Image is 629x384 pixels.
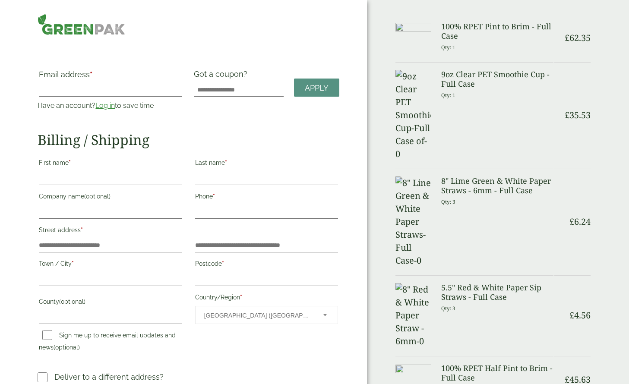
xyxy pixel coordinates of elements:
[42,330,52,340] input: Sign me up to receive email updates and news(optional)
[395,70,431,161] img: 9oz Clear PET Smoothie Cup-Full Case of-0
[240,294,242,301] abbr: required
[84,193,111,200] span: (optional)
[565,32,569,44] span: £
[225,159,227,166] abbr: required
[195,258,338,272] label: Postcode
[59,298,85,305] span: (optional)
[54,371,164,383] p: Deliver to a different address?
[569,309,574,321] span: £
[81,227,83,233] abbr: required
[565,32,591,44] bdi: 62.35
[569,309,591,321] bdi: 4.56
[204,306,312,324] span: United Kingdom (UK)
[39,157,182,171] label: First name
[194,69,251,83] label: Got a coupon?
[569,216,591,227] bdi: 6.24
[441,364,553,382] h3: 100% RPET Half Pint to Brim - Full Case
[305,83,329,93] span: Apply
[38,132,339,148] h2: Billing / Shipping
[39,71,182,83] label: Email address
[294,79,339,97] a: Apply
[441,92,455,98] small: Qty: 1
[441,198,455,205] small: Qty: 3
[54,344,80,351] span: (optional)
[195,291,338,306] label: Country/Region
[441,176,553,195] h3: 8" Lime Green & White Paper Straws - 6mm - Full Case
[195,157,338,171] label: Last name
[441,283,553,302] h3: 5.5" Red & White Paper Sip Straws - Full Case
[441,70,553,88] h3: 9oz Clear PET Smoothie Cup - Full Case
[569,216,574,227] span: £
[565,109,569,121] span: £
[395,176,431,267] img: 8" Line Green & White Paper Straws-Full Case-0
[38,14,125,35] img: GreenPak Supplies
[39,332,176,353] label: Sign me up to receive email updates and news
[39,296,182,310] label: County
[441,305,455,312] small: Qty: 3
[195,190,338,205] label: Phone
[441,22,553,41] h3: 100% RPET Pint to Brim - Full Case
[222,260,224,267] abbr: required
[39,258,182,272] label: Town / City
[69,159,71,166] abbr: required
[38,101,183,111] p: Have an account? to save time
[213,193,215,200] abbr: required
[39,190,182,205] label: Company name
[441,44,455,50] small: Qty: 1
[90,70,92,79] abbr: required
[195,306,338,324] span: Country/Region
[565,109,591,121] bdi: 35.53
[72,260,74,267] abbr: required
[39,224,182,239] label: Street address
[95,101,115,110] a: Log in
[395,283,431,348] img: 8" Red & White Paper Straw - 6mm-0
